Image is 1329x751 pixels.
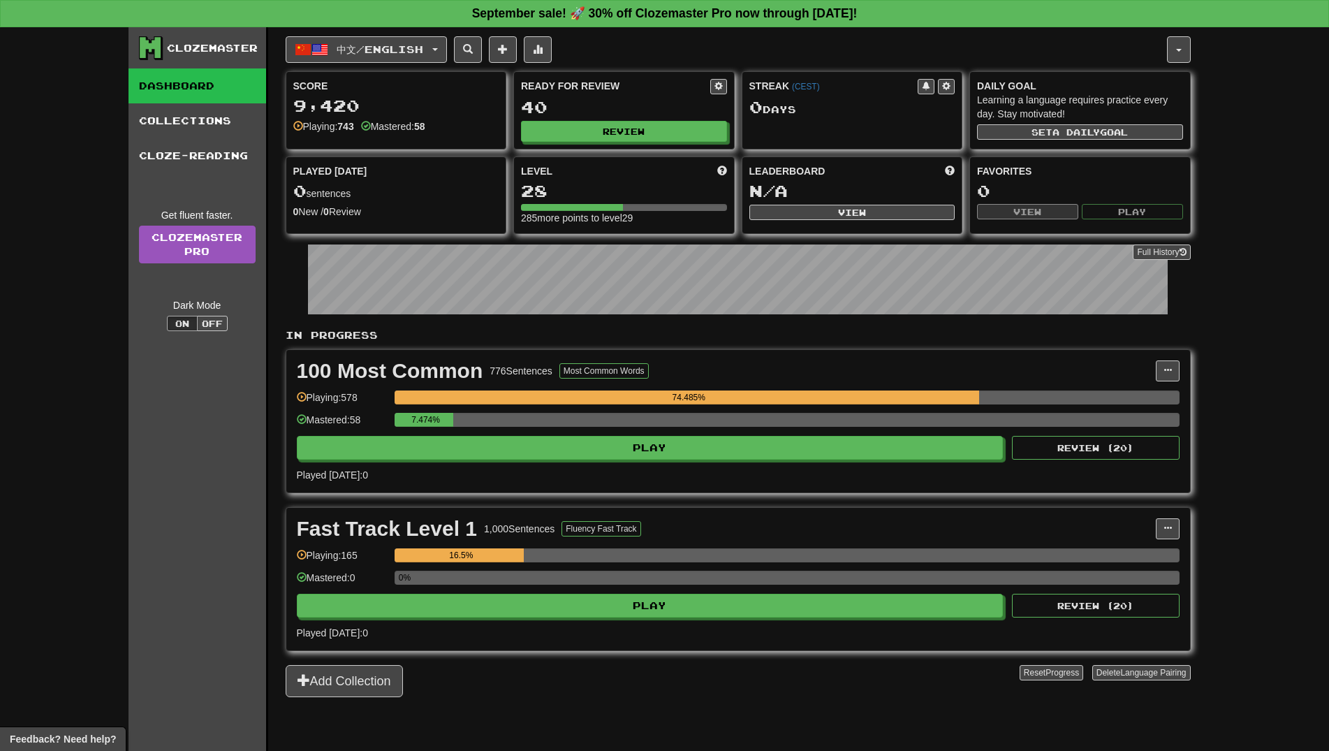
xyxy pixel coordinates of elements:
div: Day s [749,99,955,117]
button: Play [1082,204,1183,219]
div: New / Review [293,205,499,219]
span: Level [521,164,552,178]
div: 0 [977,182,1183,200]
button: On [167,316,198,331]
p: In Progress [286,328,1191,342]
button: View [977,204,1078,219]
button: Seta dailygoal [977,124,1183,140]
div: Score [293,79,499,93]
a: Collections [129,103,266,138]
div: 285 more points to level 29 [521,211,727,225]
button: Play [297,436,1004,460]
span: 0 [293,181,307,200]
strong: 743 [337,121,353,132]
div: Playing: [293,119,354,133]
div: Ready for Review [521,79,710,93]
a: Cloze-Reading [129,138,266,173]
span: Progress [1045,668,1079,678]
span: Played [DATE]: 0 [297,469,368,481]
button: ResetProgress [1020,665,1083,680]
button: View [749,205,955,220]
button: Review (20) [1012,436,1180,460]
strong: 0 [323,206,329,217]
span: Language Pairing [1120,668,1186,678]
div: Fast Track Level 1 [297,518,478,539]
div: Mastered: 58 [297,413,388,436]
div: 16.5% [399,548,524,562]
button: DeleteLanguage Pairing [1092,665,1191,680]
div: 40 [521,99,727,116]
a: Dashboard [129,68,266,103]
strong: 58 [414,121,425,132]
div: Learning a language requires practice every day. Stay motivated! [977,93,1183,121]
div: Dark Mode [139,298,256,312]
button: More stats [524,36,552,63]
button: Add Collection [286,665,403,697]
div: 1,000 Sentences [484,522,555,536]
span: Played [DATE]: 0 [297,627,368,639]
a: (CEST) [792,82,820,92]
div: 7.474% [399,413,453,427]
strong: September sale! 🚀 30% off Clozemaster Pro now through [DATE]! [472,6,858,20]
strong: 0 [293,206,299,217]
div: Get fluent faster. [139,208,256,222]
span: This week in points, UTC [945,164,955,178]
button: Search sentences [454,36,482,63]
span: Played [DATE] [293,164,367,178]
span: N/A [749,181,788,200]
div: 9,420 [293,97,499,115]
div: Mastered: [361,119,425,133]
span: a daily [1052,127,1100,137]
span: 0 [749,97,763,117]
div: Playing: 578 [297,391,388,414]
div: Clozemaster [167,41,258,55]
button: Review [521,121,727,142]
button: Add sentence to collection [489,36,517,63]
span: 中文 / English [337,43,423,55]
a: ClozemasterPro [139,226,256,263]
button: Review (20) [1012,594,1180,618]
button: Full History [1133,245,1190,260]
div: 100 Most Common [297,360,483,381]
button: Play [297,594,1004,618]
div: 776 Sentences [490,364,552,378]
div: Favorites [977,164,1183,178]
span: Open feedback widget [10,732,116,746]
button: Fluency Fast Track [561,521,640,537]
button: Most Common Words [559,363,649,379]
span: Score more points to level up [717,164,727,178]
div: Streak [749,79,918,93]
span: Leaderboard [749,164,825,178]
div: Daily Goal [977,79,1183,93]
div: Playing: 165 [297,548,388,571]
button: Off [197,316,228,331]
div: 28 [521,182,727,200]
div: 74.485% [399,391,979,404]
button: 中文/English [286,36,447,63]
div: sentences [293,182,499,200]
div: Mastered: 0 [297,571,388,594]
